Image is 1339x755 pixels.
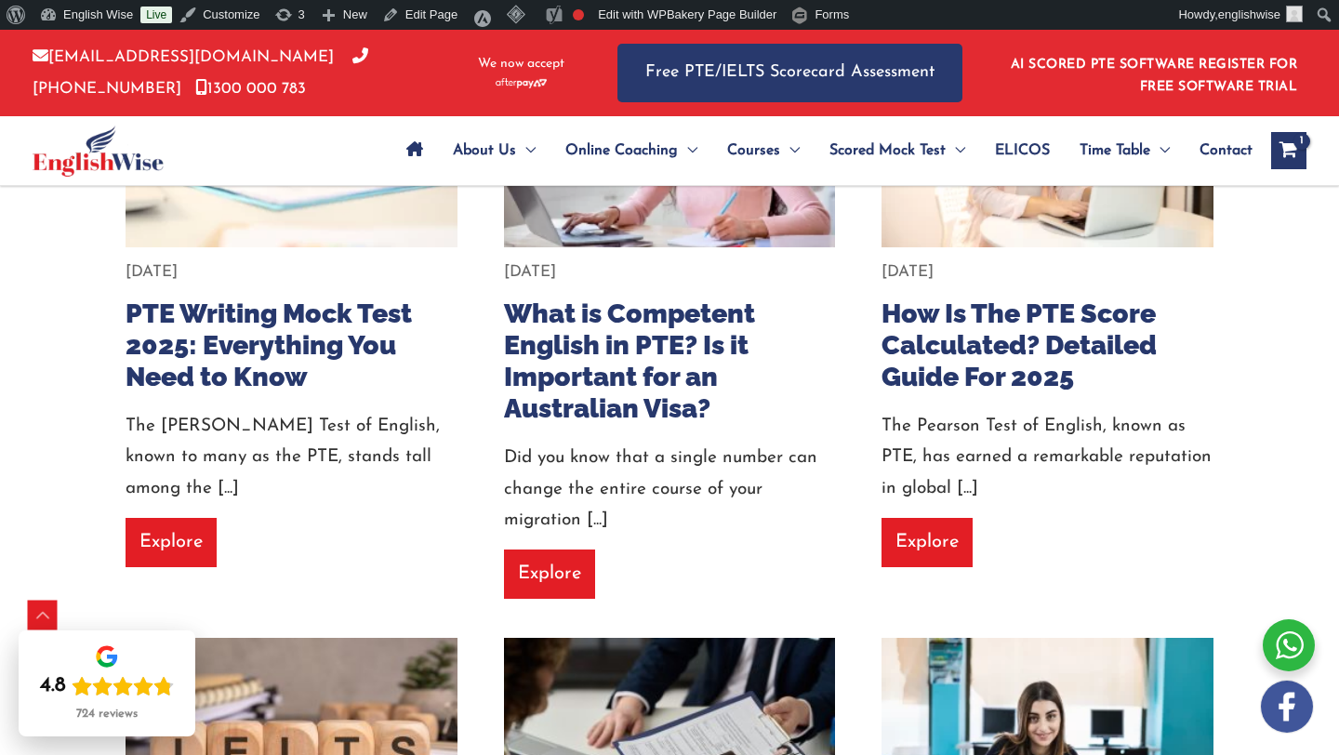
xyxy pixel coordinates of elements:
img: white-facebook.png [1261,681,1313,733]
div: 4.8 [40,673,66,699]
span: We now accept [478,55,564,73]
a: Scored Mock TestMenu Toggle [815,118,980,183]
a: About UsMenu Toggle [438,118,550,183]
aside: Header Widget 1 [1000,43,1306,103]
a: 1300 000 783 [195,81,306,97]
a: How Is The PTE Score Calculated? Detailed Guide For 2025 [882,298,1157,392]
a: Contact [1185,118,1253,183]
span: [DATE] [882,264,934,280]
a: What is Competent English in PTE? Is it Important for an Australian Visa? [504,298,755,425]
img: cropped-ew-logo [33,126,164,177]
a: CoursesMenu Toggle [712,118,815,183]
a: View Shopping Cart, 1 items [1271,132,1306,169]
span: Scored Mock Test [829,118,946,183]
a: ELICOS [980,118,1065,183]
a: Free PTE/IELTS Scorecard Assessment [617,44,962,102]
div: Did you know that a single number can change the entire course of your migration [...] [504,443,836,536]
nav: Site Navigation: Main Menu [391,118,1253,183]
span: Menu Toggle [780,118,800,183]
a: AI SCORED PTE SOFTWARE REGISTER FOR FREE SOFTWARE TRIAL [1011,58,1298,94]
span: Online Coaching [565,118,678,183]
span: englishwise [1218,7,1280,21]
a: [EMAIL_ADDRESS][DOMAIN_NAME] [33,49,334,65]
img: Afterpay-Logo [496,78,547,88]
span: [DATE] [504,264,556,280]
span: Menu Toggle [946,118,965,183]
div: The Pearson Test of English, known as PTE, has earned a remarkable reputation in global [...] [882,411,1213,504]
div: 724 reviews [76,707,138,722]
span: [DATE] [126,264,178,280]
span: ELICOS [995,118,1050,183]
a: Explore [126,518,217,567]
div: Focus keyphrase not set [573,9,584,20]
span: Courses [727,118,780,183]
span: Time Table [1080,118,1150,183]
img: ashok kumar [1286,6,1303,22]
span: Menu Toggle [678,118,697,183]
div: Rating: 4.8 out of 5 [40,673,174,699]
a: Time TableMenu Toggle [1065,118,1185,183]
a: [PHONE_NUMBER] [33,49,368,96]
a: Explore [504,550,595,599]
a: Explore [882,518,973,567]
a: Live [140,7,172,23]
span: About Us [453,118,516,183]
a: PTE Writing Mock Test 2025: Everything You Need to Know [126,298,412,392]
a: Online CoachingMenu Toggle [550,118,712,183]
span: Contact [1200,118,1253,183]
span: Menu Toggle [1150,118,1170,183]
div: The [PERSON_NAME] Test of English, known to many as the PTE, stands tall among the [...] [126,411,457,504]
span: Menu Toggle [516,118,536,183]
